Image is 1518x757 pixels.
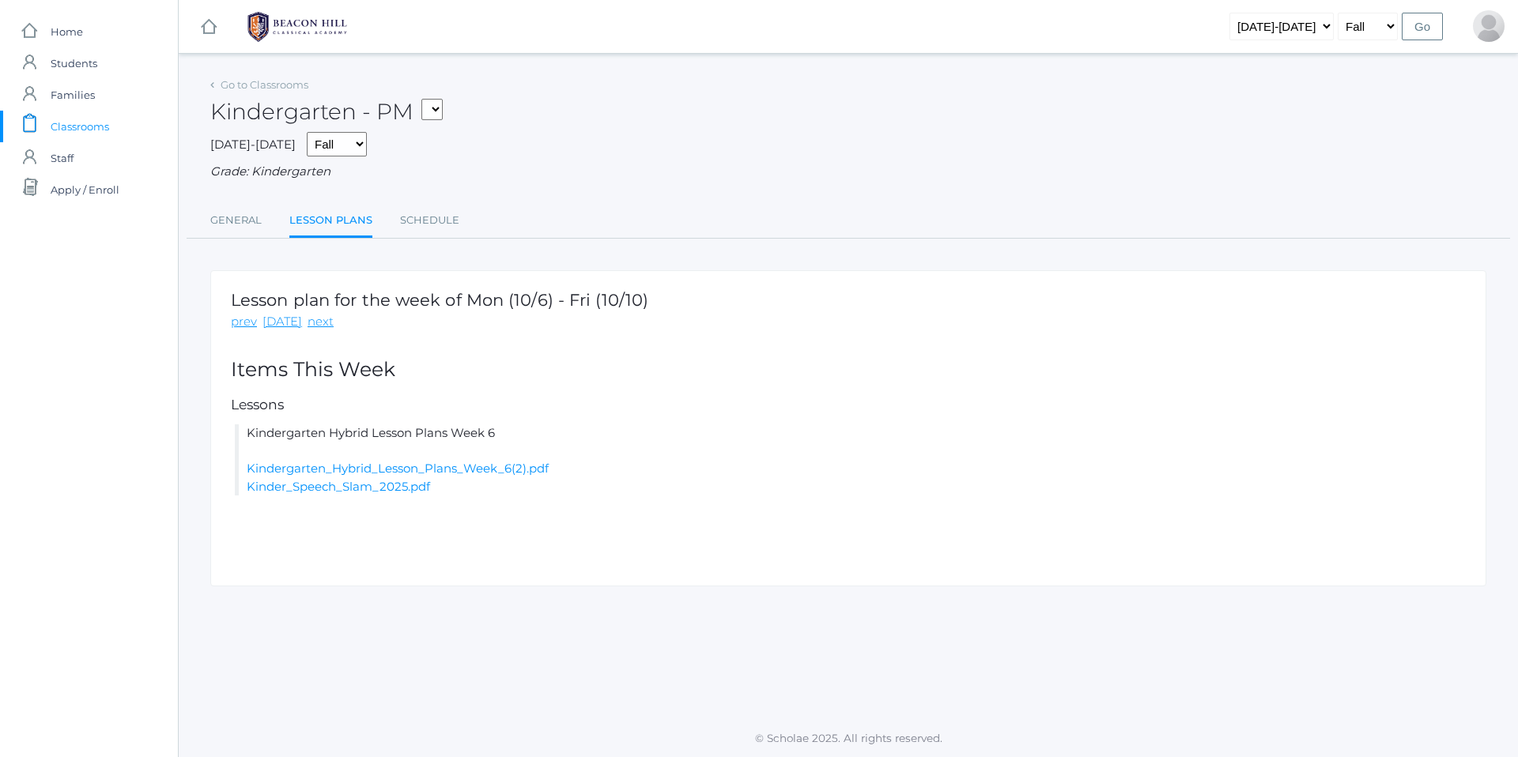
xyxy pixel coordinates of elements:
[1402,13,1443,40] input: Go
[210,205,262,236] a: General
[51,142,74,174] span: Staff
[308,313,334,331] a: next
[1473,10,1505,42] div: Peter Dishchekenian
[210,163,1486,181] div: Grade: Kindergarten
[51,79,95,111] span: Families
[238,7,357,47] img: 1_BHCALogos-05.png
[51,174,119,205] span: Apply / Enroll
[231,397,1466,412] h5: Lessons
[51,111,109,142] span: Classrooms
[262,313,302,331] a: [DATE]
[231,291,648,309] h1: Lesson plan for the week of Mon (10/6) - Fri (10/10)
[289,205,372,239] a: Lesson Plans
[400,205,459,236] a: Schedule
[210,137,296,152] span: [DATE]-[DATE]
[221,78,308,91] a: Go to Classrooms
[231,359,1466,381] h2: Items This Week
[179,730,1518,746] p: © Scholae 2025. All rights reserved.
[51,16,83,47] span: Home
[247,461,549,476] a: Kindergarten_Hybrid_Lesson_Plans_Week_6(2).pdf
[231,313,257,331] a: prev
[51,47,97,79] span: Students
[247,479,430,494] a: Kinder_Speech_Slam_2025.pdf
[210,100,443,124] h2: Kindergarten - PM
[235,424,1466,495] li: Kindergarten Hybrid Lesson Plans Week 6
